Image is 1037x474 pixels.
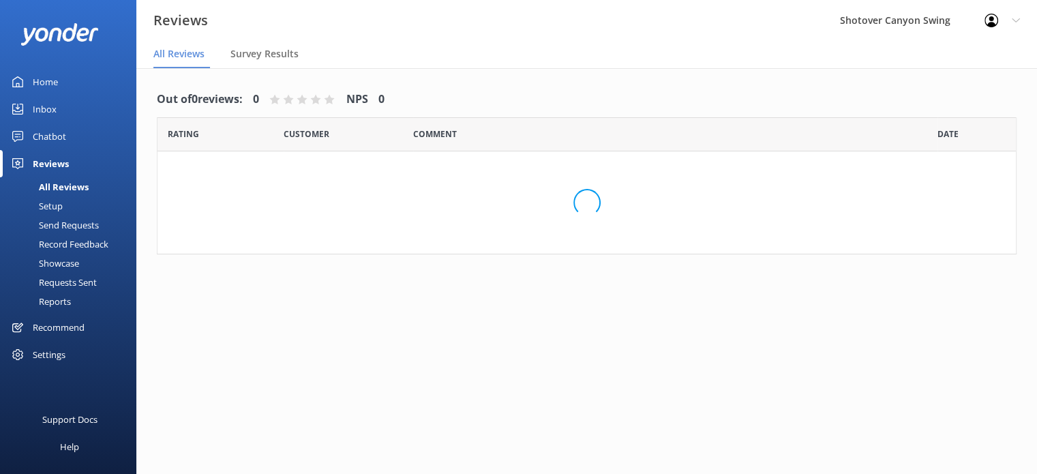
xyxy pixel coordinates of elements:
h4: Out of 0 reviews: [157,91,243,108]
div: Inbox [33,95,57,123]
span: Date [284,128,329,140]
div: Showcase [8,254,79,273]
h3: Reviews [153,10,208,31]
a: Setup [8,196,136,216]
div: Home [33,68,58,95]
div: Setup [8,196,63,216]
a: Reports [8,292,136,311]
div: Reports [8,292,71,311]
a: Send Requests [8,216,136,235]
a: All Reviews [8,177,136,196]
span: Question [413,128,457,140]
span: All Reviews [153,47,205,61]
span: Survey Results [230,47,299,61]
a: Showcase [8,254,136,273]
div: Send Requests [8,216,99,235]
span: Date [168,128,199,140]
h4: 0 [253,91,259,108]
div: Support Docs [42,406,97,433]
div: Reviews [33,150,69,177]
div: Chatbot [33,123,66,150]
a: Requests Sent [8,273,136,292]
div: Recommend [33,314,85,341]
div: Requests Sent [8,273,97,292]
h4: NPS [346,91,368,108]
div: All Reviews [8,177,89,196]
a: Record Feedback [8,235,136,254]
img: yonder-white-logo.png [20,23,99,46]
div: Help [60,433,79,460]
div: Record Feedback [8,235,108,254]
span: Date [937,128,959,140]
h4: 0 [378,91,385,108]
div: Settings [33,341,65,368]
